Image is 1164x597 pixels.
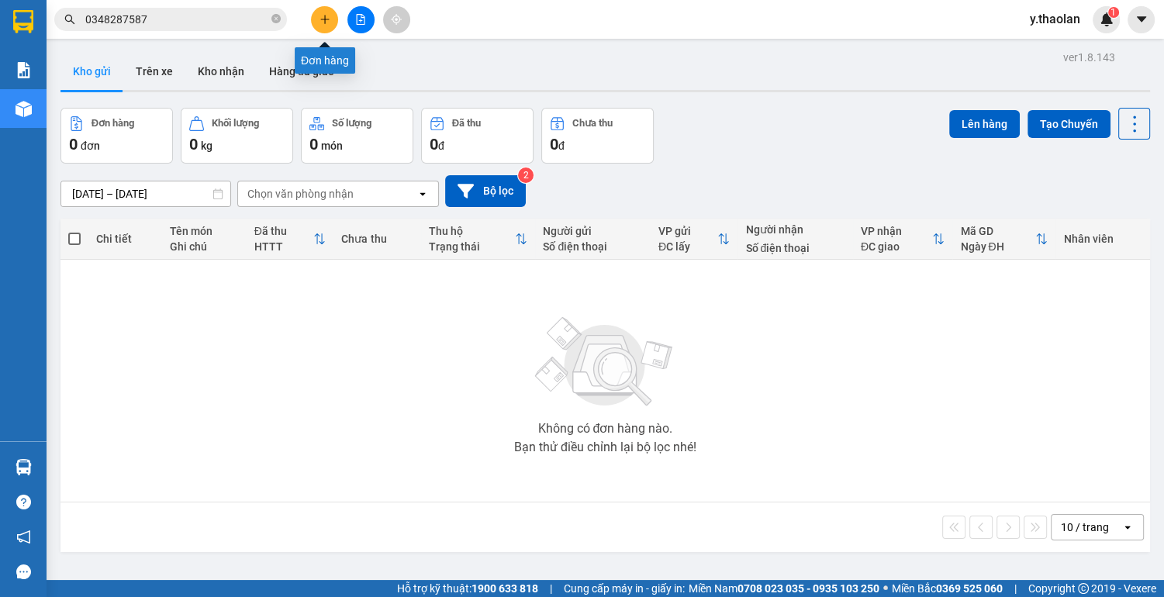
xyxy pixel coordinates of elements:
span: file-add [355,14,366,25]
div: Khối lượng [212,118,259,129]
span: đơn [81,140,100,152]
span: đ [558,140,565,152]
input: Tìm tên, số ĐT hoặc mã đơn [85,11,268,28]
div: Chưa thu [572,118,613,129]
button: Hàng đã giao [257,53,347,90]
th: Toggle SortBy [421,219,535,260]
strong: 0708 023 035 - 0935 103 250 [737,582,879,595]
button: Tạo Chuyến [1028,110,1110,138]
img: warehouse-icon [16,101,32,117]
span: notification [16,530,31,544]
span: | [550,580,552,597]
sup: 1 [1108,7,1119,18]
span: search [64,14,75,25]
span: Miền Bắc [892,580,1003,597]
th: Toggle SortBy [651,219,738,260]
th: Toggle SortBy [853,219,953,260]
span: question-circle [16,495,31,509]
span: copyright [1078,583,1089,594]
button: Khối lượng0kg [181,108,293,164]
sup: 2 [518,167,534,183]
span: đ [438,140,444,152]
div: 10 / trang [1061,519,1109,535]
div: Mã GD [960,225,1035,237]
div: Đơn hàng [92,118,134,129]
div: Đã thu [254,225,314,237]
span: 0 [309,135,318,154]
span: 0 [189,135,198,154]
div: Nhân viên [1063,233,1142,245]
div: Thu hộ [429,225,515,237]
span: y.thaolan [1017,9,1093,29]
div: Chi tiết [96,233,154,245]
img: icon-new-feature [1100,12,1114,26]
span: plus [319,14,330,25]
button: Chưa thu0đ [541,108,654,164]
div: HTTT [254,240,314,253]
strong: 1900 633 818 [471,582,538,595]
button: file-add [347,6,375,33]
button: Đã thu0đ [421,108,534,164]
th: Toggle SortBy [952,219,1055,260]
div: Số lượng [332,118,371,129]
button: Đơn hàng0đơn [60,108,173,164]
button: Trên xe [123,53,185,90]
button: plus [311,6,338,33]
div: Đã thu [452,118,481,129]
div: Đơn hàng [295,47,355,74]
span: 1 [1110,7,1116,18]
img: logo-vxr [13,10,33,33]
span: món [321,140,343,152]
div: Trạng thái [429,240,515,253]
span: 0 [550,135,558,154]
span: kg [201,140,212,152]
div: ĐC giao [861,240,933,253]
button: Số lượng0món [301,108,413,164]
div: Bạn thử điều chỉnh lại bộ lọc nhé! [514,441,696,454]
div: Không có đơn hàng nào. [537,423,672,435]
div: Chọn văn phòng nhận [247,186,354,202]
span: ⚪️ [883,585,888,592]
div: Tên món [170,225,238,237]
div: Số điện thoại [745,242,845,254]
span: close-circle [271,14,281,23]
button: aim [383,6,410,33]
span: 0 [69,135,78,154]
svg: open [416,188,429,200]
svg: open [1121,521,1134,533]
div: VP nhận [861,225,933,237]
span: message [16,564,31,579]
th: Toggle SortBy [247,219,334,260]
div: Chưa thu [341,233,413,245]
img: svg+xml;base64,PHN2ZyBjbGFzcz0ibGlzdC1wbHVnX19zdmciIHhtbG5zPSJodHRwOi8vd3d3LnczLm9yZy8yMDAwL3N2Zy... [527,308,682,416]
div: Người gửi [543,225,642,237]
img: solution-icon [16,62,32,78]
div: Số điện thoại [543,240,642,253]
div: Ghi chú [170,240,238,253]
span: Hỗ trợ kỹ thuật: [397,580,538,597]
button: Bộ lọc [445,175,526,207]
input: Select a date range. [61,181,230,206]
div: VP gửi [658,225,718,237]
img: warehouse-icon [16,459,32,475]
div: ĐC lấy [658,240,718,253]
button: Lên hàng [949,110,1020,138]
div: Ngày ĐH [960,240,1035,253]
strong: 0369 525 060 [936,582,1003,595]
span: 0 [430,135,438,154]
span: close-circle [271,12,281,27]
span: aim [391,14,402,25]
button: Kho nhận [185,53,257,90]
button: Kho gửi [60,53,123,90]
span: Miền Nam [689,580,879,597]
span: Cung cấp máy in - giấy in: [564,580,685,597]
button: caret-down [1128,6,1155,33]
span: caret-down [1135,12,1148,26]
div: Người nhận [745,223,845,236]
span: | [1014,580,1017,597]
div: ver 1.8.143 [1063,49,1115,66]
